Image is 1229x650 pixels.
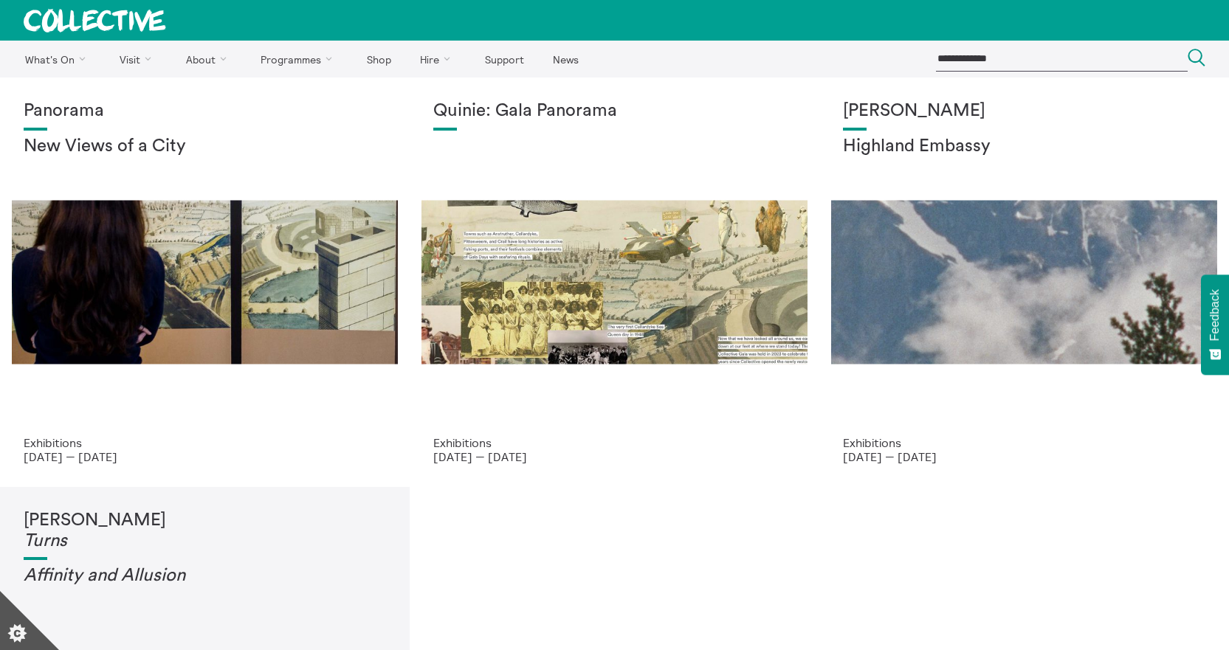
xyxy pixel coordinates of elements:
[540,41,591,77] a: News
[407,41,469,77] a: Hire
[1201,274,1229,375] button: Feedback - Show survey
[24,567,165,584] em: Affinity and Allusi
[1208,289,1222,341] span: Feedback
[472,41,537,77] a: Support
[354,41,404,77] a: Shop
[433,436,796,449] p: Exhibitions
[248,41,351,77] a: Programmes
[24,436,386,449] p: Exhibitions
[24,511,386,551] h1: [PERSON_NAME]
[24,101,386,122] h1: Panorama
[24,136,386,157] h2: New Views of a City
[433,101,796,122] h1: Quinie: Gala Panorama
[843,101,1205,122] h1: [PERSON_NAME]
[410,77,819,487] a: Josie Vallely Quinie: Gala Panorama Exhibitions [DATE] — [DATE]
[819,77,1229,487] a: Solar wheels 17 [PERSON_NAME] Highland Embassy Exhibitions [DATE] — [DATE]
[843,436,1205,449] p: Exhibitions
[107,41,171,77] a: Visit
[843,136,1205,157] h2: Highland Embassy
[24,532,67,550] em: Turns
[843,450,1205,463] p: [DATE] — [DATE]
[165,567,185,584] em: on
[24,450,386,463] p: [DATE] — [DATE]
[12,41,104,77] a: What's On
[173,41,245,77] a: About
[433,450,796,463] p: [DATE] — [DATE]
